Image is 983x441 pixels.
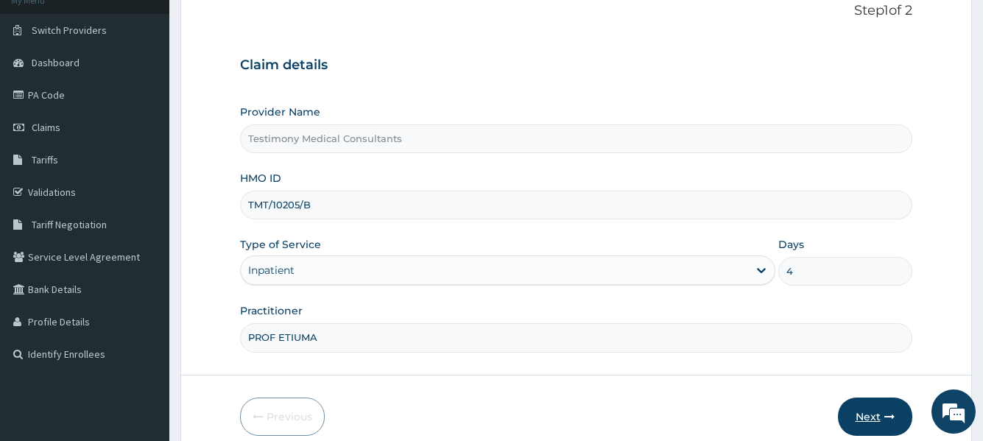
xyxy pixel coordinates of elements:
label: Provider Name [240,105,320,119]
label: Practitioner [240,303,303,318]
span: Switch Providers [32,24,107,37]
span: Tariff Negotiation [32,218,107,231]
label: Type of Service [240,237,321,252]
div: Minimize live chat window [242,7,277,43]
input: Enter Name [240,323,912,352]
label: Days [778,237,804,252]
label: HMO ID [240,171,281,186]
p: Step 1 of 2 [240,3,912,19]
div: Inpatient [248,263,295,278]
span: Dashboard [32,56,80,69]
span: Claims [32,121,60,134]
input: Enter HMO ID [240,191,912,219]
textarea: Type your message and hit 'Enter' [7,289,281,340]
h3: Claim details [240,57,912,74]
span: Tariffs [32,153,58,166]
button: Next [838,398,912,436]
img: d_794563401_company_1708531726252_794563401 [27,74,60,110]
span: We're online! [85,129,203,278]
button: Previous [240,398,325,436]
div: Chat with us now [77,82,247,102]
